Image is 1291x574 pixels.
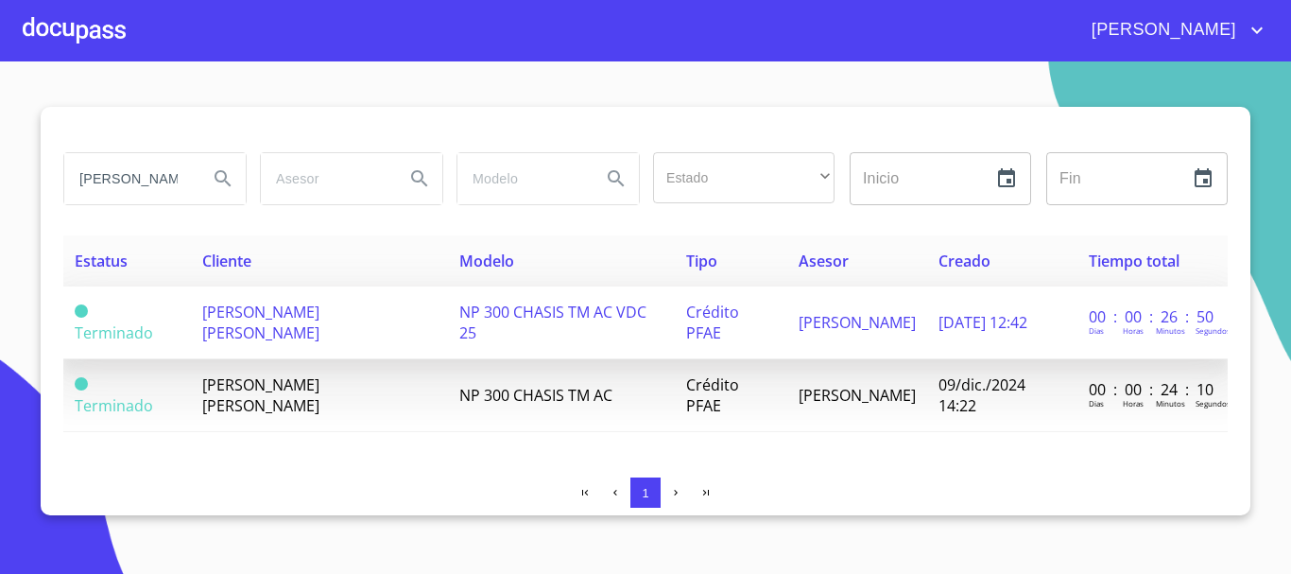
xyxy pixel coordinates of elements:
[1077,15,1268,45] button: account of current user
[459,385,612,406] span: NP 300 CHASIS TM AC
[261,153,389,204] input: search
[459,251,514,271] span: Modelo
[1123,398,1144,409] p: Horas
[630,478,661,508] button: 1
[1089,325,1104,336] p: Dias
[75,251,128,271] span: Estatus
[938,251,990,271] span: Creado
[1156,325,1185,336] p: Minutos
[202,302,319,343] span: [PERSON_NAME] [PERSON_NAME]
[938,312,1027,333] span: [DATE] 12:42
[200,156,246,201] button: Search
[594,156,639,201] button: Search
[457,153,586,204] input: search
[202,374,319,416] span: [PERSON_NAME] [PERSON_NAME]
[1196,398,1231,409] p: Segundos
[686,302,739,343] span: Crédito PFAE
[64,153,193,204] input: search
[75,322,153,343] span: Terminado
[1196,325,1231,336] p: Segundos
[799,251,849,271] span: Asesor
[459,302,646,343] span: NP 300 CHASIS TM AC VDC 25
[75,304,88,318] span: Terminado
[1123,325,1144,336] p: Horas
[202,251,251,271] span: Cliente
[397,156,442,201] button: Search
[75,395,153,416] span: Terminado
[1089,379,1216,400] p: 00 : 00 : 24 : 10
[1089,398,1104,409] p: Dias
[75,377,88,391] span: Terminado
[686,251,717,271] span: Tipo
[938,374,1025,416] span: 09/dic./2024 14:22
[1077,15,1246,45] span: [PERSON_NAME]
[799,312,916,333] span: [PERSON_NAME]
[1156,398,1185,409] p: Minutos
[653,152,835,203] div: ​
[642,486,648,500] span: 1
[1089,251,1179,271] span: Tiempo total
[686,374,739,416] span: Crédito PFAE
[1089,306,1216,327] p: 00 : 00 : 26 : 50
[799,385,916,406] span: [PERSON_NAME]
